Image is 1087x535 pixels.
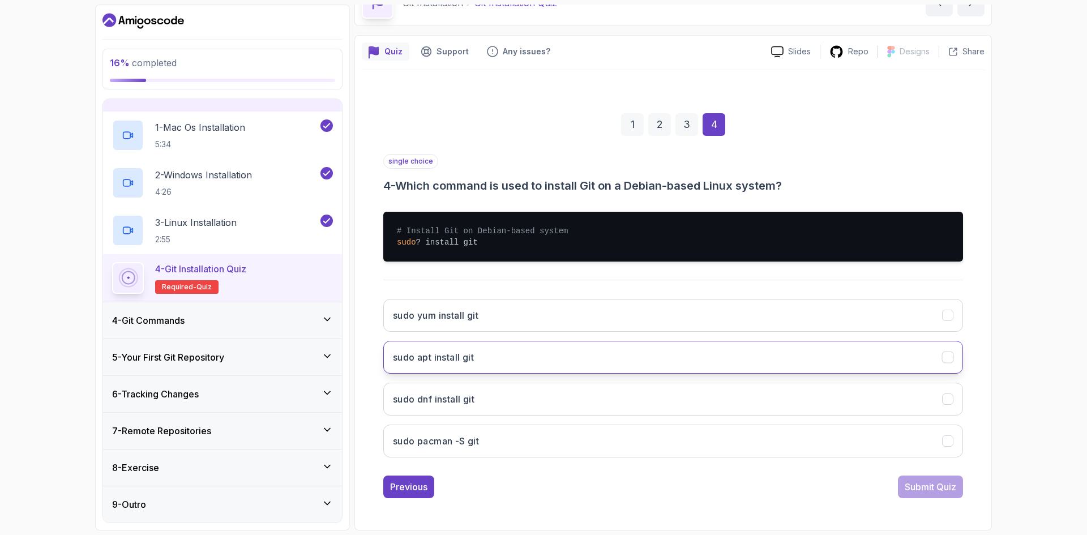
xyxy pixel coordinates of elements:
[503,46,550,57] p: Any issues?
[393,392,474,406] h3: sudo dnf install git
[383,383,963,416] button: sudo dnf install git
[621,113,644,136] div: 1
[939,46,985,57] button: Share
[393,434,479,448] h3: sudo pacman -S git
[155,216,237,229] p: 3 - Linux Installation
[103,339,342,375] button: 5-Your First Git Repository
[110,57,130,69] span: 16 %
[675,113,698,136] div: 3
[103,376,342,412] button: 6-Tracking Changes
[900,46,930,57] p: Designs
[393,350,474,364] h3: sudo apt install git
[112,498,146,511] h3: 9 - Outro
[362,42,409,61] button: quiz button
[383,178,963,194] h3: 4 - Which command is used to install Git on a Debian-based Linux system?
[155,139,245,150] p: 5:34
[162,283,196,292] span: Required-
[155,186,252,198] p: 4:26
[898,476,963,498] button: Submit Quiz
[820,45,878,59] a: Repo
[103,486,342,523] button: 9-Outro
[390,480,427,494] div: Previous
[383,425,963,457] button: sudo pacman -S git
[905,480,956,494] div: Submit Quiz
[112,387,199,401] h3: 6 - Tracking Changes
[383,154,438,169] p: single choice
[397,226,568,236] span: # Install Git on Debian-based system
[103,413,342,449] button: 7-Remote Repositories
[397,238,416,247] span: sudo
[112,215,333,246] button: 3-Linux Installation2:55
[436,46,469,57] p: Support
[788,46,811,57] p: Slides
[383,212,963,262] pre: ? install git
[103,302,342,339] button: 4-Git Commands
[155,262,246,276] p: 4 - Git Installation Quiz
[112,461,159,474] h3: 8 - Exercise
[112,167,333,199] button: 2-Windows Installation4:26
[648,113,671,136] div: 2
[383,341,963,374] button: sudo apt install git
[112,314,185,327] h3: 4 - Git Commands
[383,476,434,498] button: Previous
[196,283,212,292] span: quiz
[703,113,725,136] div: 4
[155,168,252,182] p: 2 - Windows Installation
[962,46,985,57] p: Share
[155,234,237,245] p: 2:55
[848,46,868,57] p: Repo
[102,12,184,30] a: Dashboard
[384,46,403,57] p: Quiz
[762,46,820,58] a: Slides
[480,42,557,61] button: Feedback button
[110,57,177,69] span: completed
[112,350,224,364] h3: 5 - Your First Git Repository
[393,309,478,322] h3: sudo yum install git
[383,299,963,332] button: sudo yum install git
[112,424,211,438] h3: 7 - Remote Repositories
[112,262,333,294] button: 4-Git Installation QuizRequired-quiz
[155,121,245,134] p: 1 - Mac Os Installation
[414,42,476,61] button: Support button
[112,119,333,151] button: 1-Mac Os Installation5:34
[103,450,342,486] button: 8-Exercise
